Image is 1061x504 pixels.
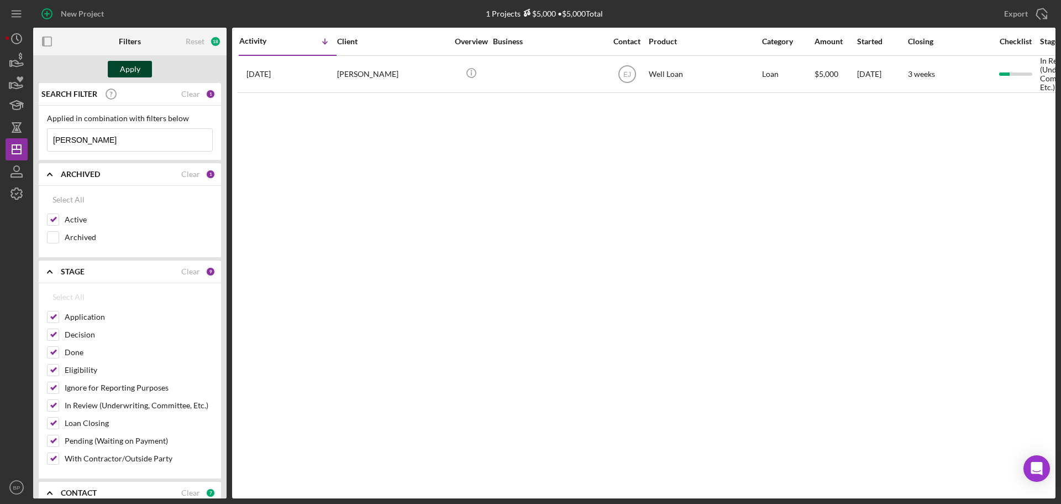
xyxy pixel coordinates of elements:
button: New Project [33,3,115,25]
div: 1 [206,169,216,179]
div: Clear [181,267,200,276]
div: Business [493,37,603,46]
b: Filters [119,37,141,46]
div: 9 [206,267,216,277]
label: Ignore for Reporting Purposes [65,382,213,393]
button: BP [6,476,28,498]
div: Amount [815,37,856,46]
label: Archived [65,232,213,243]
div: Activity [239,37,288,45]
div: Overview [450,37,492,46]
div: Closing [908,37,991,46]
div: 1 [206,89,216,99]
time: 2025-09-27 16:52 [246,70,271,79]
time: 3 weeks [908,69,935,79]
div: New Project [61,3,104,25]
div: Apply [120,61,140,77]
label: Eligibility [65,365,213,376]
label: Loan Closing [65,418,213,429]
div: Loan [762,56,813,92]
div: $5,000 [521,9,556,18]
text: BP [13,485,20,491]
label: Active [65,214,213,225]
div: Open Intercom Messenger [1023,455,1050,482]
button: Export [993,3,1055,25]
button: Apply [108,61,152,77]
div: Clear [181,170,200,179]
b: STAGE [61,267,85,276]
div: 7 [206,488,216,498]
b: ARCHIVED [61,170,100,179]
label: Done [65,347,213,358]
label: Pending (Waiting on Payment) [65,435,213,446]
div: Clear [181,489,200,497]
div: Checklist [992,37,1039,46]
div: Select All [52,286,85,308]
div: Reset [186,37,204,46]
div: Category [762,37,813,46]
span: $5,000 [815,69,838,79]
div: Well Loan [649,56,759,92]
div: Select All [52,189,85,211]
div: Contact [606,37,648,46]
div: Applied in combination with filters below [47,114,213,123]
div: Product [649,37,759,46]
div: [DATE] [857,56,907,92]
button: Select All [47,189,90,211]
b: CONTACT [61,489,97,497]
div: Started [857,37,907,46]
div: Client [337,37,448,46]
div: Clear [181,90,200,98]
button: Select All [47,286,90,308]
div: 1 Projects • $5,000 Total [486,9,603,18]
label: Decision [65,329,213,340]
b: SEARCH FILTER [41,90,97,98]
label: With Contractor/Outside Party [65,453,213,464]
div: [PERSON_NAME] [337,56,448,92]
label: In Review (Underwriting, Committee, Etc.) [65,400,213,411]
label: Application [65,311,213,323]
div: 18 [210,36,221,47]
text: EJ [623,70,631,78]
div: Export [1004,3,1028,25]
